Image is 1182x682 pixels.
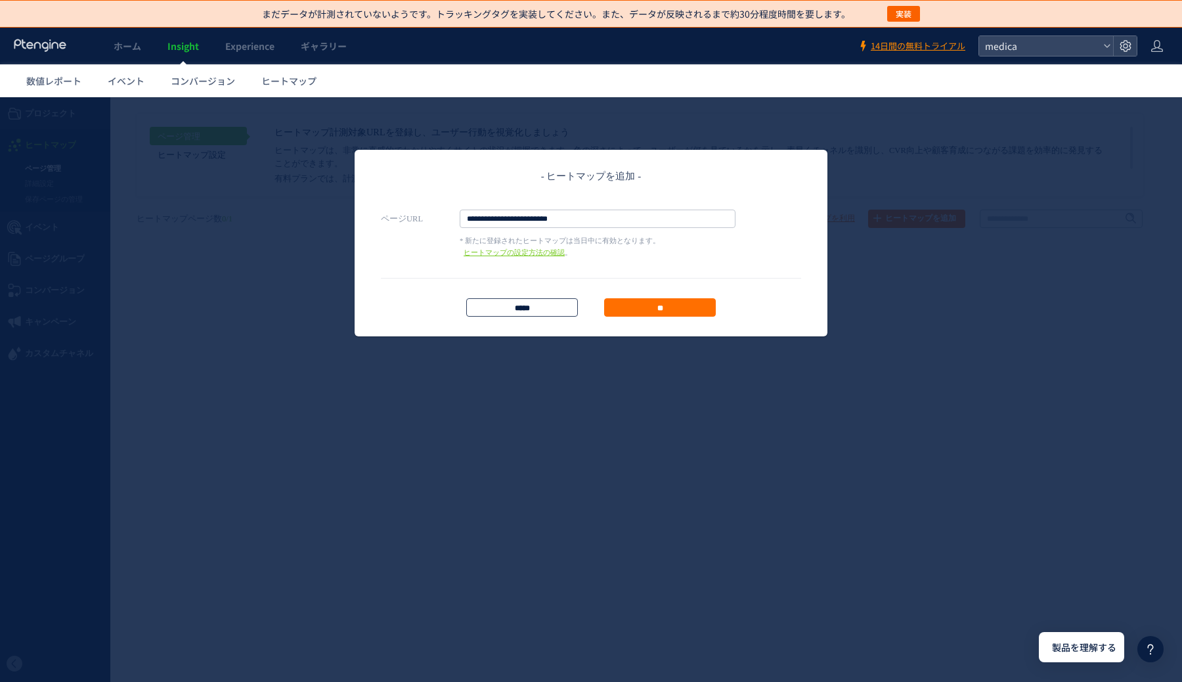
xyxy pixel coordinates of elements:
[981,36,1098,56] span: medica
[301,39,347,53] span: ギャラリー
[1052,641,1116,654] span: 製品を理解する
[167,39,199,53] span: Insight
[896,6,911,22] span: 実装
[114,39,141,53] span: ホーム
[171,74,235,87] span: コンバージョン
[26,74,81,87] span: 数値レポート
[262,7,850,20] p: まだデータが計測されていないようです。トラッキングタグを実装してください。また、データが反映されるまで約30分程度時間を要します。
[464,151,565,159] a: ヒートマップの設定方法の確認
[381,72,801,86] header: - ヒートマップを追加 -
[460,149,801,161] p: 。
[225,39,274,53] span: Experience
[871,40,965,53] span: 14日間の無料トライアル
[460,131,801,149] p: * 新たに登録されたヒートマップは当日中に有効となります。
[381,112,460,131] label: ページURL
[887,6,920,22] button: 実装
[858,40,965,53] a: 14日間の無料トライアル
[108,74,144,87] span: イベント
[261,74,317,87] span: ヒートマップ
